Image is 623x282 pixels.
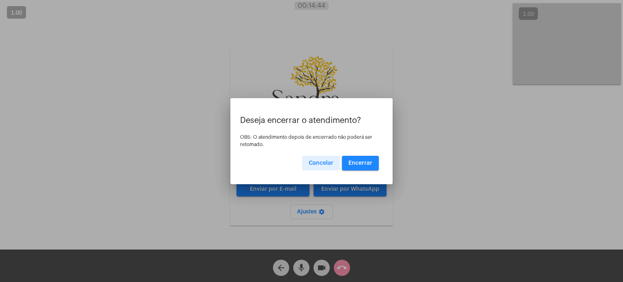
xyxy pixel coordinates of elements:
[302,156,340,170] button: Cancelar
[240,135,372,147] span: OBS: O atendimento depois de encerrado não poderá ser retomado.
[240,116,383,125] p: Deseja encerrar o atendimento?
[309,160,333,166] span: Cancelar
[342,156,379,170] button: Encerrar
[348,160,372,166] span: Encerrar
